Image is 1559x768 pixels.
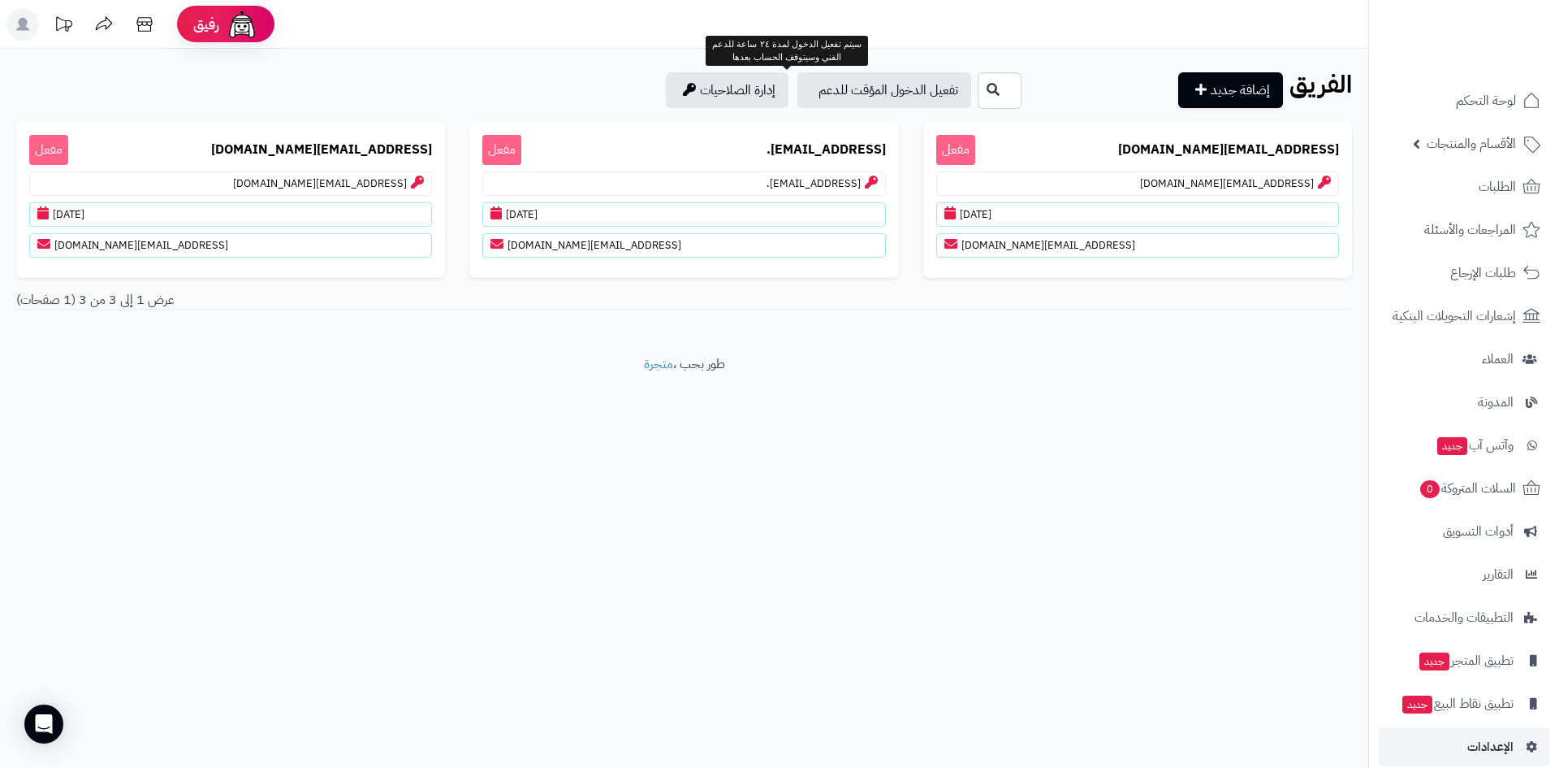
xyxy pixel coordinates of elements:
p: [EMAIL_ADDRESS][DOMAIN_NAME] [936,233,1339,258]
a: إضافة جديد [1178,72,1283,108]
a: متجرة [644,354,673,374]
span: التقارير [1483,563,1514,586]
span: وآتس آب [1436,434,1514,457]
a: إشعارات التحويلات البنكية [1379,297,1549,336]
div: سيتم تفعيل الدخول لمدة ٢٤ ساعة للدعم الفني وسيتوقف الحساب بعدها [706,36,868,66]
b: [EMAIL_ADDRESS]. [767,141,886,159]
p: [DATE] [936,202,1339,227]
p: [DATE] [482,202,885,227]
span: العملاء [1482,348,1514,371]
span: مفعل [936,135,975,165]
p: [DATE] [29,202,432,227]
a: إدارة الصلاحيات [666,72,788,108]
span: طلبات الإرجاع [1450,262,1516,284]
b: الفريق [1289,66,1352,102]
span: التطبيقات والخدمات [1414,606,1514,629]
b: [EMAIL_ADDRESS][DOMAIN_NAME] [1118,141,1339,159]
p: [EMAIL_ADDRESS][DOMAIN_NAME] [29,171,432,196]
span: 0 [1420,480,1440,498]
a: تطبيق المتجرجديد [1379,641,1549,680]
p: [EMAIL_ADDRESS][DOMAIN_NAME] [29,233,432,258]
a: تحديثات المنصة [43,8,84,45]
div: عرض 1 إلى 3 من 3 (1 صفحات) [4,291,684,310]
span: مفعل [29,135,68,165]
p: [EMAIL_ADDRESS][DOMAIN_NAME] [482,233,885,258]
a: وآتس آبجديد [1379,426,1549,465]
a: [EMAIL_ADDRESS][DOMAIN_NAME] مفعل[EMAIL_ADDRESS][DOMAIN_NAME][DATE][EMAIL_ADDRESS][DOMAIN_NAME] [923,122,1352,278]
a: أدوات التسويق [1379,512,1549,551]
a: لوحة التحكم [1379,81,1549,120]
a: الطلبات [1379,167,1549,206]
a: طلبات الإرجاع [1379,254,1549,293]
a: [EMAIL_ADDRESS]. مفعل[EMAIL_ADDRESS].[DATE][EMAIL_ADDRESS][DOMAIN_NAME] [469,122,898,278]
span: المراجعات والأسئلة [1424,219,1516,241]
p: [EMAIL_ADDRESS][DOMAIN_NAME] [936,171,1339,196]
span: الإعدادات [1467,735,1514,758]
span: الأقسام والمنتجات [1427,132,1516,155]
span: تطبيق المتجر [1418,649,1514,672]
span: السلات المتروكة [1419,477,1516,500]
a: تفعيل الدخول المؤقت للدعم [797,72,971,108]
img: logo-2.png [1449,38,1544,72]
a: التقارير [1379,555,1549,594]
span: جديد [1402,696,1432,714]
span: أدوات التسويق [1443,520,1514,543]
a: تطبيق نقاط البيعجديد [1379,684,1549,723]
p: [EMAIL_ADDRESS]. [482,171,885,196]
span: الطلبات [1479,176,1516,198]
span: جديد [1419,653,1449,670]
a: المدونة [1379,383,1549,422]
img: ai-face.png [226,8,258,41]
a: التطبيقات والخدمات [1379,598,1549,637]
span: تطبيق نقاط البيع [1401,692,1514,715]
span: مفعل [482,135,521,165]
a: [EMAIL_ADDRESS][DOMAIN_NAME] مفعل[EMAIL_ADDRESS][DOMAIN_NAME][DATE][EMAIL_ADDRESS][DOMAIN_NAME] [16,122,445,278]
span: إشعارات التحويلات البنكية [1393,305,1516,328]
a: المراجعات والأسئلة [1379,210,1549,249]
div: Open Intercom Messenger [24,705,63,744]
span: لوحة التحكم [1456,89,1516,112]
a: السلات المتروكة0 [1379,469,1549,508]
b: [EMAIL_ADDRESS][DOMAIN_NAME] [211,141,432,159]
a: العملاء [1379,340,1549,379]
a: الإعدادات [1379,727,1549,766]
span: المدونة [1478,391,1514,414]
span: رفيق [193,15,219,34]
span: جديد [1437,437,1467,455]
